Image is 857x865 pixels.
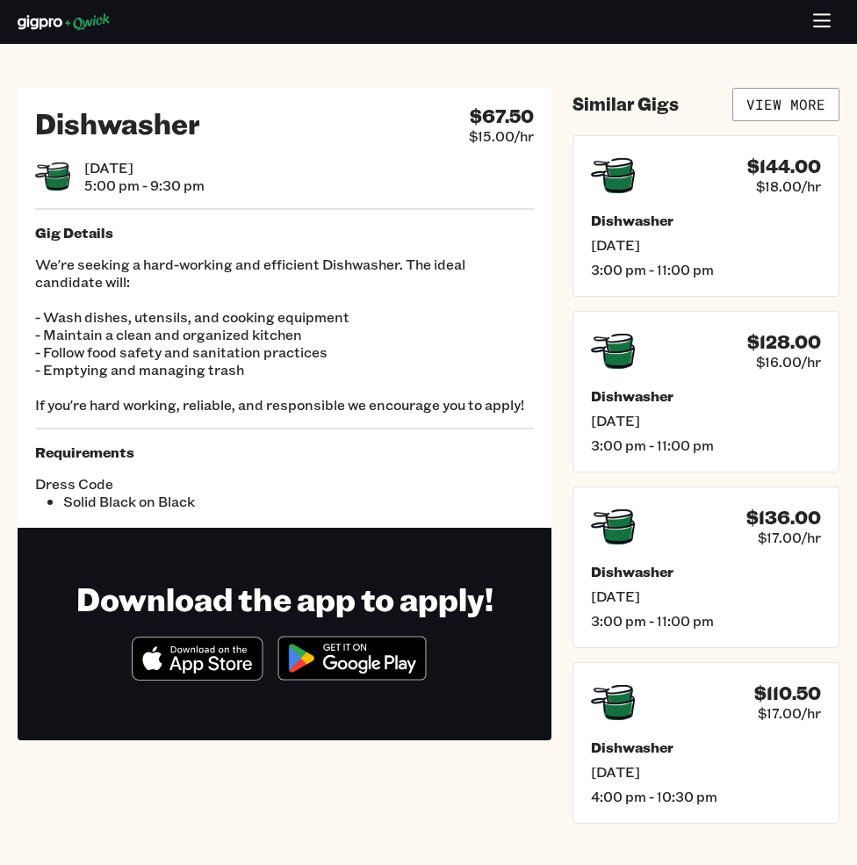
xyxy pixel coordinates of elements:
h2: Dishwasher [35,105,200,141]
h5: Dishwasher [591,563,821,580]
h4: $128.00 [747,331,821,353]
span: [DATE] [591,236,821,254]
p: We're seeking a hard-working and efficient Dishwasher. The ideal candidate will: - Wash dishes, u... [35,256,534,414]
h5: Dishwasher [591,739,821,756]
a: View More [732,88,839,121]
h4: $144.00 [747,155,821,177]
a: Download on the App Store [132,666,263,684]
span: $15.00/hr [469,127,534,145]
h5: Dishwasher [591,387,821,405]
span: [DATE] [84,159,205,177]
h4: $110.50 [754,682,821,704]
span: 3:00 pm - 11:00 pm [591,261,821,278]
h4: $67.50 [470,105,534,127]
span: 4:00 pm - 10:30 pm [591,788,821,805]
span: [DATE] [591,412,821,429]
h4: Similar Gigs [573,93,679,115]
h4: $136.00 [746,507,821,529]
h1: Download the app to apply! [76,579,493,618]
a: $136.00$17.00/hrDishwasher[DATE]3:00 pm - 11:00 pm [573,487,839,648]
span: $17.00/hr [758,529,821,546]
span: 3:00 pm - 11:00 pm [591,436,821,454]
span: [DATE] [591,763,821,781]
h5: Gig Details [35,224,534,241]
span: $17.00/hr [758,704,821,722]
span: $16.00/hr [756,353,821,371]
a: $144.00$18.00/hrDishwasher[DATE]3:00 pm - 11:00 pm [573,135,839,297]
img: Get it on Google Play [267,625,437,691]
span: Dress Code [35,475,284,493]
span: $18.00/hr [756,177,821,195]
span: 3:00 pm - 11:00 pm [591,612,821,630]
a: $128.00$16.00/hrDishwasher[DATE]3:00 pm - 11:00 pm [573,311,839,472]
li: Solid Black on Black [63,493,284,510]
a: $110.50$17.00/hrDishwasher[DATE]4:00 pm - 10:30 pm [573,662,839,824]
h5: Dishwasher [591,212,821,229]
span: [DATE] [591,587,821,605]
span: 5:00 pm - 9:30 pm [84,177,205,194]
h5: Requirements [35,443,534,461]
